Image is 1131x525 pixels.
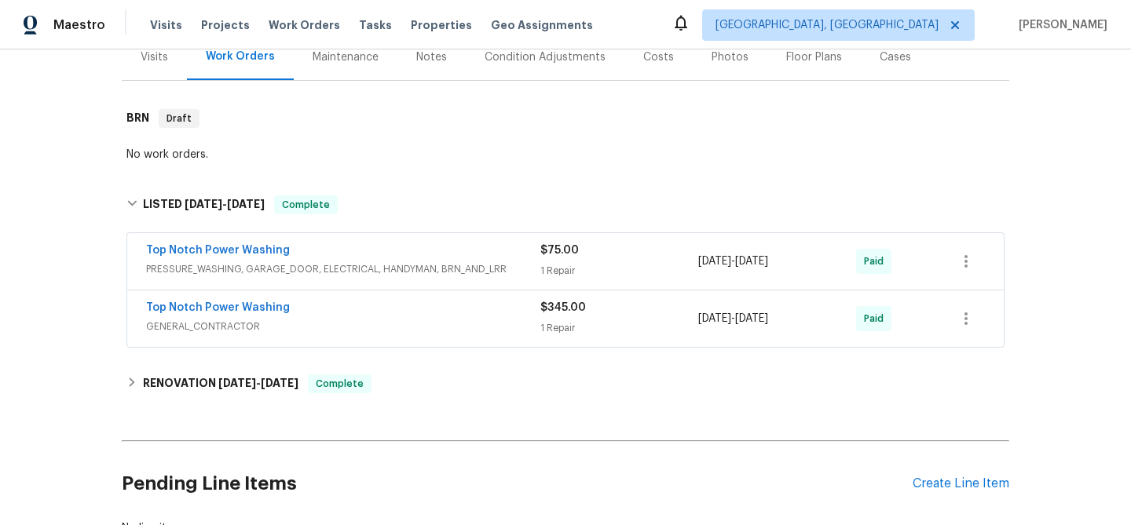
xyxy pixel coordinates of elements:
a: Top Notch Power Washing [146,302,290,313]
span: GENERAL_CONTRACTOR [146,319,540,334]
span: - [185,199,265,210]
span: Paid [864,311,890,326]
span: [DATE] [261,377,298,388]
div: 1 Repair [540,320,698,336]
span: - [698,253,768,269]
span: [GEOGRAPHIC_DATA], [GEOGRAPHIC_DATA] [716,17,939,33]
span: [DATE] [735,313,768,324]
span: Complete [309,376,370,392]
h2: Pending Line Items [122,447,913,520]
span: Paid [864,253,890,269]
div: 1 Repair [540,263,698,279]
span: Complete [276,197,336,213]
span: - [698,311,768,326]
div: Notes [416,49,447,65]
span: [DATE] [698,313,731,324]
span: Work Orders [269,17,340,33]
span: Maestro [53,17,105,33]
div: RENOVATION [DATE]-[DATE]Complete [122,365,1009,403]
div: BRN Draft [122,93,1009,144]
span: [DATE] [227,199,265,210]
span: [PERSON_NAME] [1012,17,1107,33]
span: [DATE] [698,256,731,267]
span: PRESSURE_WASHING, GARAGE_DOOR, ELECTRICAL, HANDYMAN, BRN_AND_LRR [146,261,540,277]
span: Visits [150,17,182,33]
span: Projects [201,17,250,33]
span: [DATE] [735,256,768,267]
div: Costs [643,49,674,65]
div: Create Line Item [913,476,1009,491]
span: [DATE] [218,377,256,388]
h6: BRN [126,109,149,128]
div: Photos [712,49,749,65]
div: Maintenance [313,49,379,65]
span: Draft [160,111,198,126]
a: Top Notch Power Washing [146,245,290,256]
span: $345.00 [540,302,586,313]
div: Visits [141,49,168,65]
div: No work orders. [126,147,1005,162]
div: Condition Adjustments [485,49,606,65]
span: Properties [411,17,472,33]
span: - [218,377,298,388]
div: LISTED [DATE]-[DATE]Complete [122,180,1009,230]
h6: LISTED [143,195,265,214]
div: Work Orders [206,49,275,64]
h6: RENOVATION [143,374,298,393]
span: $75.00 [540,245,579,256]
span: Geo Assignments [491,17,593,33]
span: [DATE] [185,199,222,210]
div: Cases [880,49,911,65]
div: Floor Plans [786,49,842,65]
span: Tasks [359,20,392,31]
